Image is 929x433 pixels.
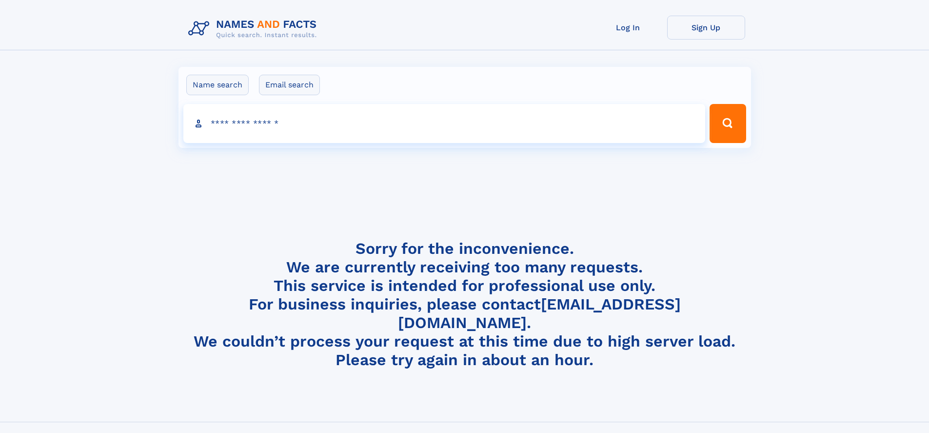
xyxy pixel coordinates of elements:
[710,104,746,143] button: Search Button
[589,16,667,40] a: Log In
[183,104,706,143] input: search input
[259,75,320,95] label: Email search
[184,16,325,42] img: Logo Names and Facts
[184,239,745,370] h4: Sorry for the inconvenience. We are currently receiving too many requests. This service is intend...
[186,75,249,95] label: Name search
[398,295,681,332] a: [EMAIL_ADDRESS][DOMAIN_NAME]
[667,16,745,40] a: Sign Up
